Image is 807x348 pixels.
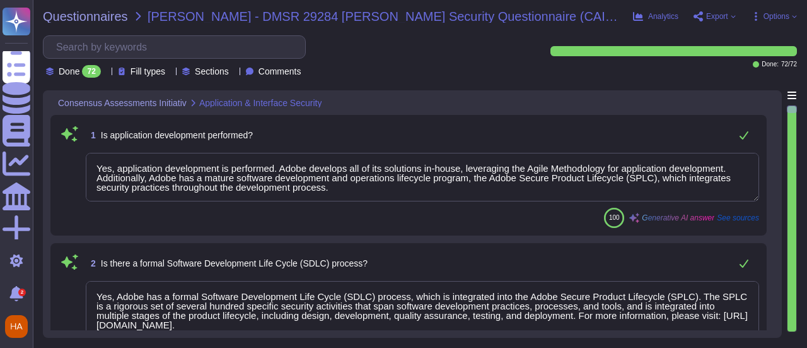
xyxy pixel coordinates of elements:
[148,10,623,23] span: [PERSON_NAME] - DMSR 29284 [PERSON_NAME] Security Questionnaire (CAIQ) SH
[763,13,789,20] span: Options
[43,10,128,23] span: Questionnaires
[642,214,714,222] span: Generative AI answer
[58,99,187,107] span: Consensus Assessments Initiativ
[101,130,253,140] span: Is application development performed?
[706,13,728,20] span: Export
[5,315,28,338] img: user
[258,67,301,76] span: Comments
[195,67,229,76] span: Sections
[781,61,797,68] span: 72 / 72
[3,313,37,340] button: user
[86,281,759,339] textarea: Yes, Adobe has a formal Software Development Life Cycle (SDLC) process, which is integrated into ...
[50,36,305,58] input: Search by keywords
[131,67,165,76] span: Fill types
[101,258,368,268] span: Is there a formal Software Development Life Cycle (SDLC) process?
[717,214,759,222] span: See sources
[86,131,96,140] span: 1
[609,214,620,221] span: 100
[18,289,26,296] div: 2
[633,11,678,21] button: Analytics
[648,13,678,20] span: Analytics
[762,61,779,68] span: Done:
[86,153,759,201] textarea: Yes, application development is performed. Adobe develops all of its solutions in-house, leveragi...
[59,67,79,76] span: Done
[82,65,100,78] div: 72
[199,99,322,107] span: Application & Interface Security
[86,259,96,268] span: 2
